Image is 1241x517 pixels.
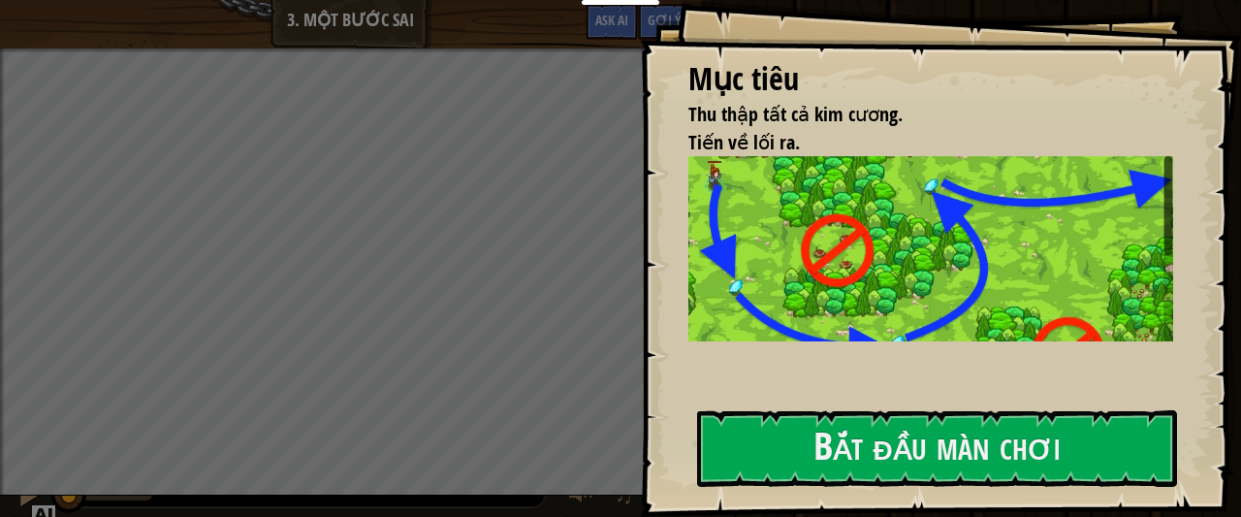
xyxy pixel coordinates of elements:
[611,477,644,517] button: ♫
[688,156,1188,395] img: One wrong step
[697,410,1177,487] button: Bắt đầu màn chơi
[586,4,638,40] button: Ask AI
[562,477,601,517] button: Tùy chỉnh âm lượng
[595,11,628,29] span: Ask AI
[664,101,1168,129] li: Thu thập tất cả kim cương.
[688,129,800,155] span: Tiến về lối ra.
[10,477,48,517] button: Ctrl + P: Pause
[664,129,1168,157] li: Tiến về lối ra.
[688,57,1173,102] div: Mục tiêu
[688,101,903,127] span: Thu thập tất cả kim cương.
